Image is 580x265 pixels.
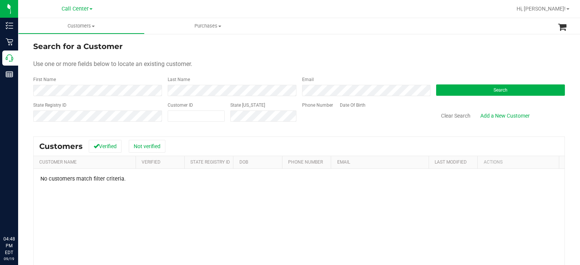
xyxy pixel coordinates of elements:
p: 04:48 PM EDT [3,236,15,256]
a: Customer Name [39,159,77,165]
label: Date Of Birth [340,102,366,109]
span: Purchases [145,23,271,29]
iframe: Resource center [8,205,30,227]
button: Not verified [129,140,165,153]
label: State [US_STATE] [230,102,265,109]
label: Customer ID [168,102,193,109]
button: Clear Search [436,109,475,122]
p: 09/19 [3,256,15,262]
span: Use one or more fields below to locate an existing customer. [33,60,192,67]
div: No customers match filter criteria. [34,176,565,182]
iframe: Resource center unread badge [22,204,31,213]
label: Email [302,76,314,83]
button: Search [436,84,565,96]
span: Search [494,87,507,93]
inline-svg: Reports [6,70,13,78]
label: State Registry ID [33,102,66,109]
inline-svg: Inventory [6,22,13,29]
a: DOB [239,159,248,165]
span: Call Center [62,6,89,12]
a: Email [337,159,350,165]
button: Verified [89,140,122,153]
a: State Registry Id [190,159,230,165]
label: Phone Number [302,102,333,109]
label: First Name [33,76,56,83]
span: Customers [39,142,83,151]
label: Last Name [168,76,190,83]
a: Add a New Customer [475,109,535,122]
a: Purchases [145,18,271,34]
span: Hi, [PERSON_NAME]! [517,6,566,12]
inline-svg: Call Center [6,54,13,62]
a: Customers [18,18,145,34]
div: Actions [484,159,556,165]
a: Last Modified [435,159,467,165]
a: Phone Number [288,159,323,165]
span: Search for a Customer [33,42,123,51]
inline-svg: Retail [6,38,13,46]
span: Customers [19,23,144,29]
a: Verified [142,159,160,165]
